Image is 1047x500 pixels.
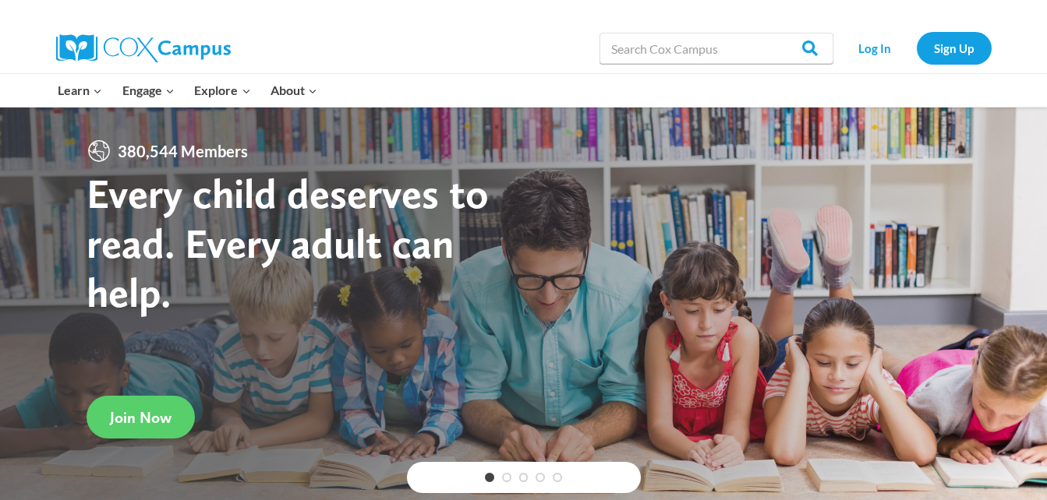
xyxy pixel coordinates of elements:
span: Join Now [110,408,172,427]
span: 380,544 Members [111,139,254,164]
span: Explore [194,80,250,100]
nav: Secondary Navigation [841,32,992,64]
a: Sign Up [917,32,992,64]
span: Engage [122,80,175,100]
a: 5 [553,473,562,482]
img: Cox Campus [56,34,231,62]
a: Join Now [87,396,195,438]
a: 2 [502,473,511,482]
strong: Every child deserves to read. Every adult can help. [87,168,489,317]
nav: Primary Navigation [48,74,327,107]
span: Learn [58,80,102,100]
a: 1 [485,473,494,482]
input: Search Cox Campus [600,33,833,64]
a: 4 [536,473,545,482]
a: 3 [519,473,529,482]
span: About [271,80,317,100]
a: Log In [841,32,909,64]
